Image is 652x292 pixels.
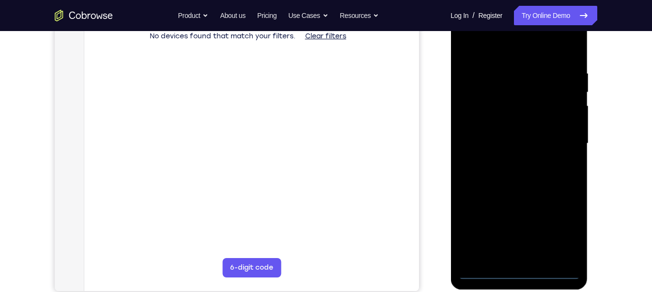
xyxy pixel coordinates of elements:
[340,6,379,25] button: Resources
[479,6,502,25] a: Register
[341,29,357,45] button: Refresh
[178,6,209,25] button: Product
[192,32,223,42] label: demo_id
[472,10,474,21] span: /
[95,66,241,74] span: No devices found that match your filters.
[55,10,113,21] a: Go to the home page
[450,6,468,25] a: Log In
[288,6,328,25] button: Use Cases
[514,6,597,25] a: Try Online Demo
[257,6,277,25] a: Pricing
[220,6,245,25] a: About us
[291,32,309,42] label: Email
[55,32,177,42] input: Filter devices...
[243,61,299,80] button: Clear filters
